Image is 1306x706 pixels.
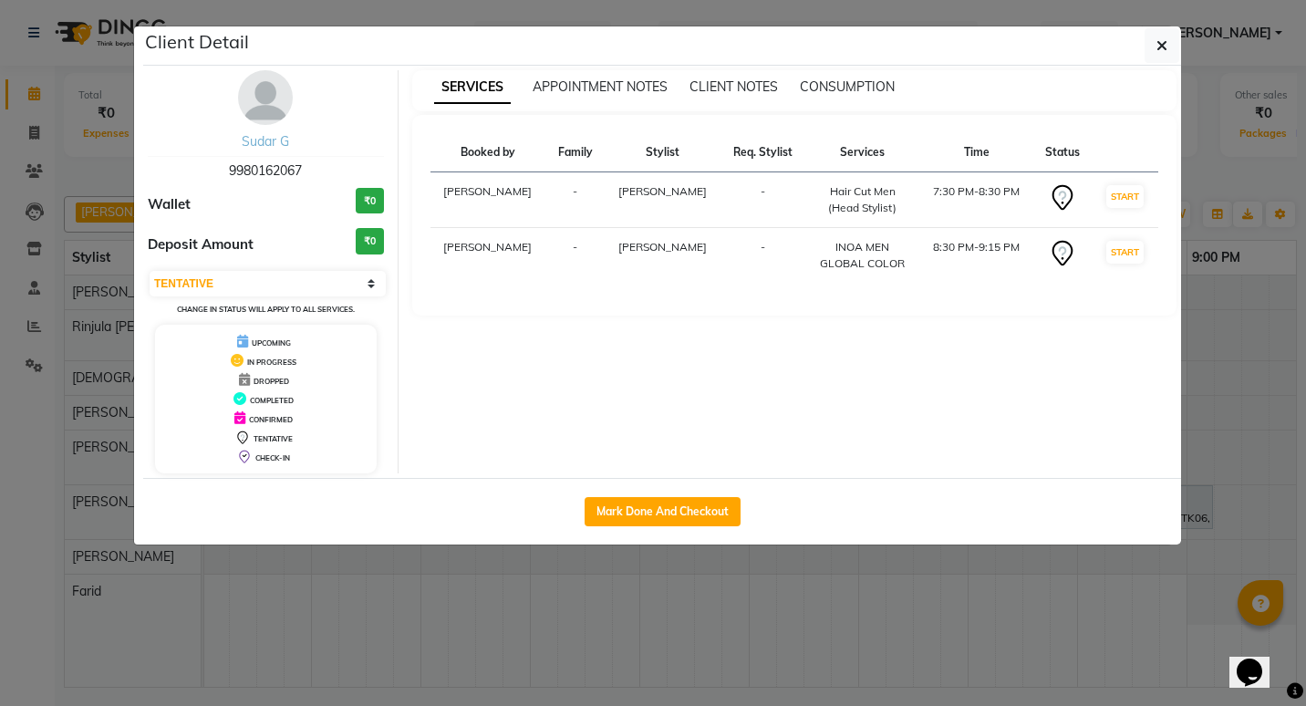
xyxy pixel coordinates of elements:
[148,194,191,215] span: Wallet
[430,172,546,228] td: [PERSON_NAME]
[805,133,920,172] th: Services
[816,239,909,272] div: INOA MEN GLOBAL COLOR
[145,28,249,56] h5: Client Detail
[919,133,1033,172] th: Time
[1229,633,1288,688] iframe: chat widget
[238,70,293,125] img: avatar
[800,78,895,95] span: CONSUMPTION
[545,228,605,284] td: -
[618,240,707,254] span: [PERSON_NAME]
[255,453,290,462] span: CHECK-IN
[545,133,605,172] th: Family
[605,133,720,172] th: Stylist
[356,188,384,214] h3: ₹0
[247,358,296,367] span: IN PROGRESS
[720,172,805,228] td: -
[430,228,546,284] td: [PERSON_NAME]
[919,172,1033,228] td: 7:30 PM-8:30 PM
[689,78,778,95] span: CLIENT NOTES
[177,305,355,314] small: Change in status will apply to all services.
[1033,133,1093,172] th: Status
[585,497,741,526] button: Mark Done And Checkout
[919,228,1033,284] td: 8:30 PM-9:15 PM
[533,78,668,95] span: APPOINTMENT NOTES
[816,183,909,216] div: Hair Cut Men (Head Stylist)
[249,415,293,424] span: CONFIRMED
[250,396,294,405] span: COMPLETED
[434,71,511,104] span: SERVICES
[545,172,605,228] td: -
[254,434,293,443] span: TENTATIVE
[242,133,289,150] a: Sudar G
[254,377,289,386] span: DROPPED
[148,234,254,255] span: Deposit Amount
[356,228,384,254] h3: ₹0
[430,133,546,172] th: Booked by
[1106,241,1144,264] button: START
[618,184,707,198] span: [PERSON_NAME]
[252,338,291,348] span: UPCOMING
[720,228,805,284] td: -
[229,162,302,179] span: 9980162067
[1106,185,1144,208] button: START
[720,133,805,172] th: Req. Stylist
